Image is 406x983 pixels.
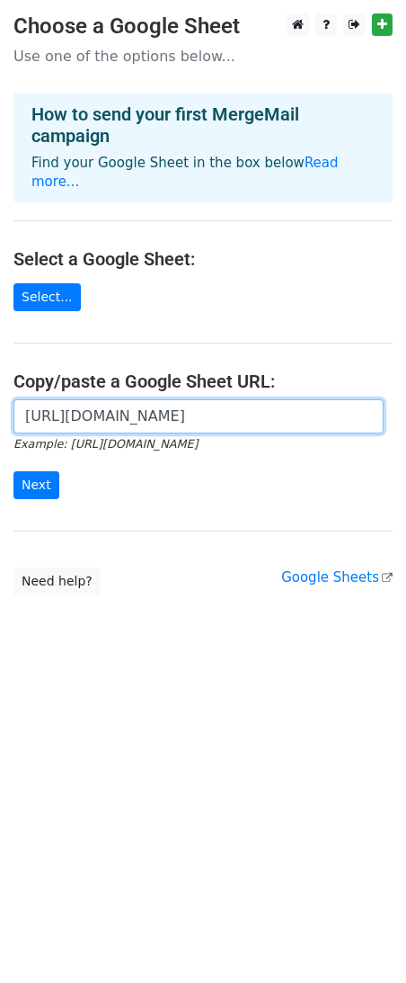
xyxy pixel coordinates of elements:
[13,371,393,392] h4: Copy/paste a Google Sheet URL:
[13,248,393,270] h4: Select a Google Sheet:
[281,569,393,585] a: Google Sheets
[13,399,384,433] input: Paste your Google Sheet URL here
[13,437,198,451] small: Example: [URL][DOMAIN_NAME]
[13,13,393,40] h3: Choose a Google Sheet
[13,283,81,311] a: Select...
[31,103,375,147] h4: How to send your first MergeMail campaign
[316,897,406,983] div: 聊天小组件
[13,567,101,595] a: Need help?
[31,155,339,190] a: Read more...
[31,154,375,192] p: Find your Google Sheet in the box below
[13,471,59,499] input: Next
[13,47,393,66] p: Use one of the options below...
[316,897,406,983] iframe: Chat Widget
